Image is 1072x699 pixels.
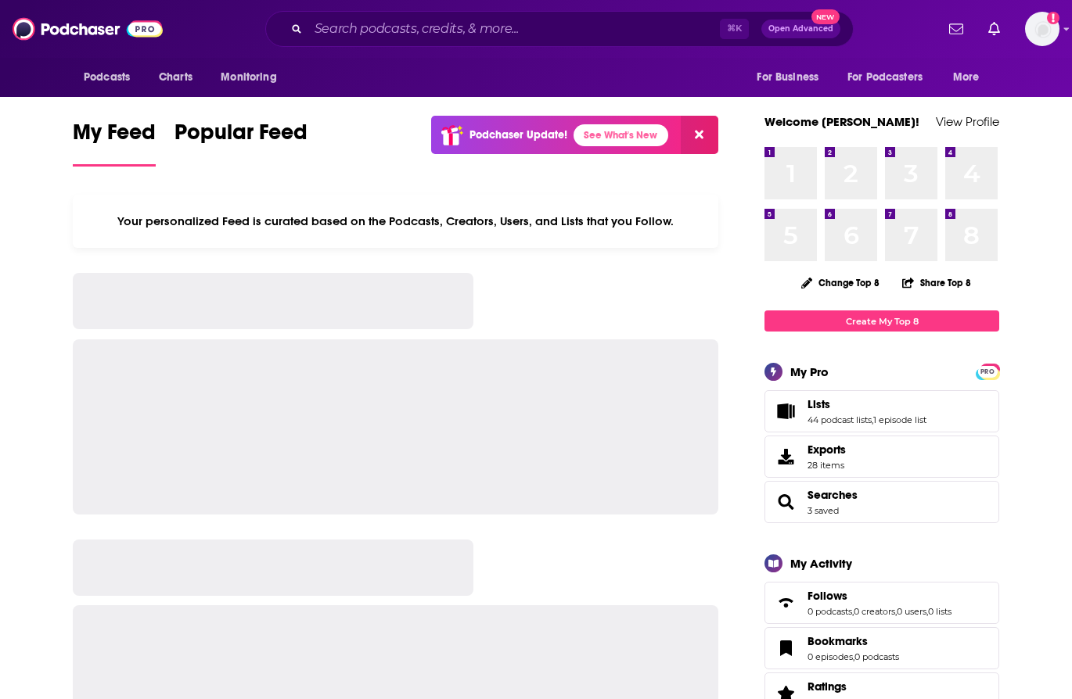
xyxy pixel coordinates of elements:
span: Exports [808,443,846,457]
span: Follows [764,582,999,624]
div: Search podcasts, credits, & more... [265,11,854,47]
span: , [852,606,854,617]
span: Ratings [808,679,847,694]
span: , [872,414,873,425]
a: My Feed [73,119,156,167]
a: Show notifications dropdown [982,16,1006,42]
a: View Profile [936,114,999,129]
a: Exports [764,436,999,478]
a: Ratings [808,679,899,694]
a: 0 users [897,606,926,617]
a: 0 creators [854,606,895,617]
button: Change Top 8 [792,273,889,292]
a: 0 podcasts [808,606,852,617]
a: Bookmarks [808,634,899,648]
span: Exports [770,446,801,468]
span: Bookmarks [808,634,868,648]
span: New [811,9,840,24]
span: PRO [978,366,997,378]
button: open menu [73,63,150,92]
a: Create My Top 8 [764,310,999,332]
a: Follows [808,589,951,603]
span: More [953,66,980,88]
a: 0 lists [928,606,951,617]
a: Bookmarks [770,637,801,659]
img: User Profile [1025,12,1059,46]
a: Lists [770,400,801,422]
span: Bookmarks [764,627,999,669]
button: open menu [837,63,945,92]
p: Podchaser Update! [469,128,567,142]
img: Podchaser - Follow, Share and Rate Podcasts [13,14,163,44]
a: 44 podcast lists [808,414,872,425]
span: Lists [764,390,999,432]
span: 28 items [808,460,846,471]
a: Popular Feed [174,119,308,167]
span: Charts [159,66,192,88]
span: , [853,651,854,662]
a: PRO [978,365,997,377]
div: My Pro [790,364,829,379]
svg: Add a profile image [1047,12,1059,24]
a: Lists [808,397,926,411]
a: Charts [149,63,202,92]
a: 1 episode list [873,414,926,425]
span: Searches [764,481,999,523]
button: Share Top 8 [901,267,972,298]
button: Open AdvancedNew [761,20,840,38]
span: , [895,606,897,617]
a: Show notifications dropdown [943,16,969,42]
a: See What's New [574,124,668,146]
span: Monitoring [221,66,276,88]
div: Your personalized Feed is curated based on the Podcasts, Creators, Users, and Lists that you Follow. [73,195,718,248]
a: 3 saved [808,505,839,516]
span: ⌘ K [720,19,749,39]
span: For Podcasters [847,66,923,88]
span: Popular Feed [174,119,308,155]
a: 0 podcasts [854,651,899,662]
span: Lists [808,397,830,411]
span: , [926,606,928,617]
input: Search podcasts, credits, & more... [308,16,720,41]
button: open menu [210,63,297,92]
span: Follows [808,589,847,603]
span: Open Advanced [768,25,833,33]
span: My Feed [73,119,156,155]
a: Searches [770,491,801,513]
button: open menu [942,63,999,92]
a: 0 episodes [808,651,853,662]
button: Show profile menu [1025,12,1059,46]
a: Follows [770,592,801,614]
span: Logged in as ereardon [1025,12,1059,46]
span: Podcasts [84,66,130,88]
div: My Activity [790,556,852,571]
a: Searches [808,488,858,502]
button: open menu [746,63,838,92]
a: Welcome [PERSON_NAME]! [764,114,919,129]
span: For Business [757,66,818,88]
